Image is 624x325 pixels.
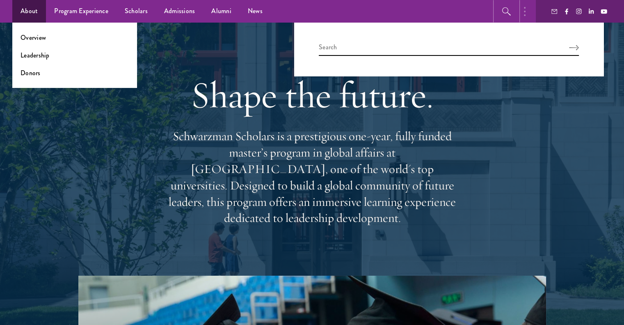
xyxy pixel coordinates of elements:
h1: Shape the future. [165,72,460,118]
input: Search [319,42,579,56]
p: Schwarzman Scholars is a prestigious one-year, fully funded master’s program in global affairs at... [165,128,460,226]
a: Leadership [21,51,50,60]
button: Search [569,45,579,51]
a: Overview [21,33,46,42]
a: Donors [21,68,41,78]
